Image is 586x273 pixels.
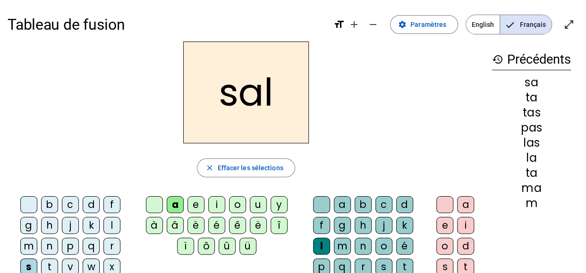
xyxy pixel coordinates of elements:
h2: sal [183,41,309,143]
div: g [334,217,351,234]
div: c [62,196,79,213]
button: Entrer en plein écran [560,15,578,34]
div: pas [492,122,571,133]
div: i [457,217,474,234]
div: c [375,196,392,213]
div: las [492,137,571,149]
div: r [103,238,120,255]
div: k [83,217,100,234]
mat-icon: add [348,19,360,30]
div: d [83,196,100,213]
h3: Précédents [492,49,571,70]
mat-icon: history [492,54,503,65]
div: g [20,217,37,234]
div: o [375,238,392,255]
div: a [457,196,474,213]
div: n [355,238,372,255]
mat-button-toggle-group: Language selection [466,15,552,34]
div: b [355,196,372,213]
h1: Tableau de fusion [8,9,326,40]
div: u [250,196,267,213]
div: j [375,217,392,234]
div: n [41,238,58,255]
mat-icon: format_size [333,19,345,30]
div: o [436,238,453,255]
button: Effacer les sélections [197,158,295,177]
button: Augmenter la taille de la police [345,15,364,34]
div: è [187,217,204,234]
div: ê [229,217,246,234]
span: Français [500,15,552,34]
button: Paramètres [390,15,458,34]
div: d [396,196,413,213]
div: h [355,217,372,234]
span: Paramètres [410,19,446,30]
mat-icon: remove [367,19,379,30]
mat-icon: open_in_full [563,19,575,30]
div: e [436,217,453,234]
div: ë [250,217,267,234]
div: f [103,196,120,213]
div: ô [198,238,215,255]
div: sa [492,77,571,88]
div: e [187,196,204,213]
div: o [229,196,246,213]
div: é [396,238,413,255]
div: l [103,217,120,234]
div: ma [492,182,571,194]
div: ta [492,167,571,179]
mat-icon: settings [398,20,407,29]
div: k [396,217,413,234]
div: f [313,217,330,234]
div: a [334,196,351,213]
div: ï [177,238,194,255]
div: m [334,238,351,255]
div: a [167,196,184,213]
div: tas [492,107,571,118]
div: é [208,217,225,234]
button: Diminuer la taille de la police [364,15,382,34]
div: à [146,217,163,234]
div: ü [239,238,256,255]
div: i [208,196,225,213]
div: â [167,217,184,234]
div: m [20,238,37,255]
div: y [271,196,288,213]
div: h [41,217,58,234]
div: j [62,217,79,234]
div: b [41,196,58,213]
div: û [219,238,236,255]
div: î [271,217,288,234]
div: m [492,198,571,209]
div: ta [492,92,571,103]
mat-icon: close [205,164,213,172]
span: Effacer les sélections [217,162,283,174]
div: d [457,238,474,255]
div: l [313,238,330,255]
div: p [62,238,79,255]
span: English [466,15,500,34]
div: q [83,238,100,255]
div: la [492,152,571,164]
